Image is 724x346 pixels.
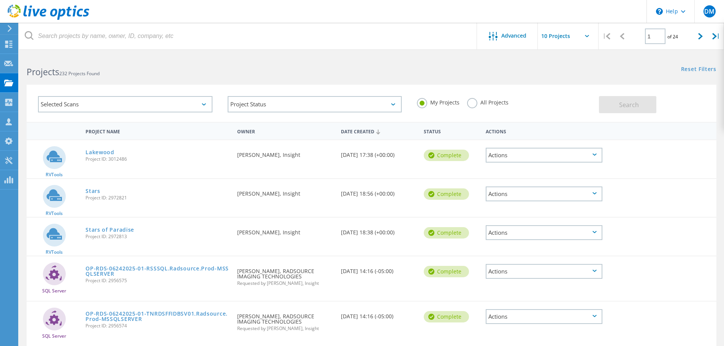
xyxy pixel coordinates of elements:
div: Project Status [228,96,402,112]
span: RVTools [46,250,63,254]
div: Actions [482,124,606,138]
a: Reset Filters [681,66,716,73]
span: SQL Server [42,289,66,293]
div: Status [420,124,482,138]
a: Stars [86,188,100,194]
div: Complete [424,188,469,200]
span: SQL Server [42,334,66,338]
div: Owner [233,124,337,138]
span: Project ID: 2956574 [86,324,230,328]
div: [PERSON_NAME], Insight [233,218,337,243]
span: Requested by [PERSON_NAME], Insight [237,281,333,286]
div: Actions [486,148,602,163]
span: RVTools [46,211,63,216]
a: Stars of Paradise [86,227,134,232]
div: [DATE] 18:38 (+00:00) [337,218,420,243]
label: All Projects [467,98,509,105]
div: Actions [486,225,602,240]
div: | [599,23,614,50]
span: Project ID: 2972821 [86,196,230,200]
div: Actions [486,186,602,201]
span: Search [619,101,639,109]
b: Projects [27,66,59,78]
div: [PERSON_NAME], RADSOURCE IMAGING TECHNOLOGIES [233,302,337,338]
svg: \n [656,8,663,15]
span: of 24 [667,33,678,40]
span: DM [704,8,714,14]
div: Complete [424,311,469,322]
span: Project ID: 3012486 [86,157,230,161]
div: Selected Scans [38,96,212,112]
button: Search [599,96,656,113]
a: OP-RDS-06242025-01-TNRDSFFIDBSV01.Radsource.Prod-MSSQLSERVER [86,311,230,322]
div: [DATE] 14:16 (-05:00) [337,302,420,327]
div: Complete [424,150,469,161]
div: [PERSON_NAME], Insight [233,140,337,165]
div: | [708,23,724,50]
span: RVTools [46,172,63,177]
span: Project ID: 2972813 [86,234,230,239]
a: Live Optics Dashboard [8,16,89,21]
div: Complete [424,227,469,239]
div: [PERSON_NAME], RADSOURCE IMAGING TECHNOLOGIES [233,256,337,293]
label: My Projects [417,98,459,105]
div: [DATE] 17:38 (+00:00) [337,140,420,165]
span: Advanced [501,33,526,38]
div: [PERSON_NAME], Insight [233,179,337,204]
div: Date Created [337,124,420,138]
a: OP-RDS-06242025-01-RSSSQL.Radsource.Prod-MSSQLSERVER [86,266,230,276]
div: Actions [486,264,602,279]
div: Complete [424,266,469,277]
div: [DATE] 14:16 (-05:00) [337,256,420,281]
span: Requested by [PERSON_NAME], Insight [237,326,333,331]
span: 232 Projects Found [59,70,100,77]
a: Lakewood [86,150,114,155]
div: [DATE] 18:56 (+00:00) [337,179,420,204]
div: Actions [486,309,602,324]
input: Search projects by name, owner, ID, company, etc [19,23,477,49]
span: Project ID: 2956575 [86,278,230,283]
div: Project Name [82,124,233,138]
